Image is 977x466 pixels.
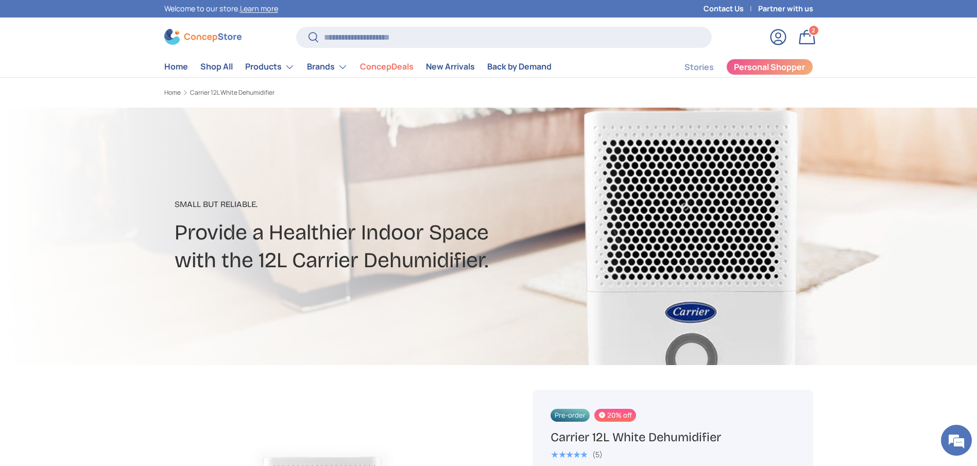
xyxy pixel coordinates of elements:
[551,450,587,460] span: ★★★★★
[164,29,242,45] img: ConcepStore
[175,198,570,211] p: Small But Reliable.
[301,57,354,77] summary: Brands
[164,57,188,77] a: Home
[704,3,758,14] a: Contact Us
[551,429,795,445] h1: Carrier 12L White Dehumidifier
[551,450,587,459] div: 5.0 out of 5.0 stars
[812,26,815,34] span: 2
[240,4,278,13] a: Learn more
[164,57,552,77] nav: Primary
[487,57,552,77] a: Back by Demand
[164,90,181,96] a: Home
[164,3,278,14] p: Welcome to our store.
[758,3,813,14] a: Partner with us
[426,57,475,77] a: New Arrivals
[245,57,295,77] a: Products
[734,63,805,71] span: Personal Shopper
[551,409,590,422] span: Pre-order
[551,448,603,459] a: 5.0 out of 5.0 stars (5)
[592,451,603,458] div: (5)
[164,88,508,97] nav: Breadcrumbs
[200,57,233,77] a: Shop All
[660,57,813,77] nav: Secondary
[360,57,414,77] a: ConcepDeals
[190,90,275,96] a: Carrier 12L White Dehumidifier
[594,409,636,422] span: 20% off
[175,219,570,274] h2: Provide a Healthier Indoor Space with the 12L Carrier Dehumidifier.
[684,57,714,77] a: Stories
[726,59,813,75] a: Personal Shopper
[239,57,301,77] summary: Products
[307,57,348,77] a: Brands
